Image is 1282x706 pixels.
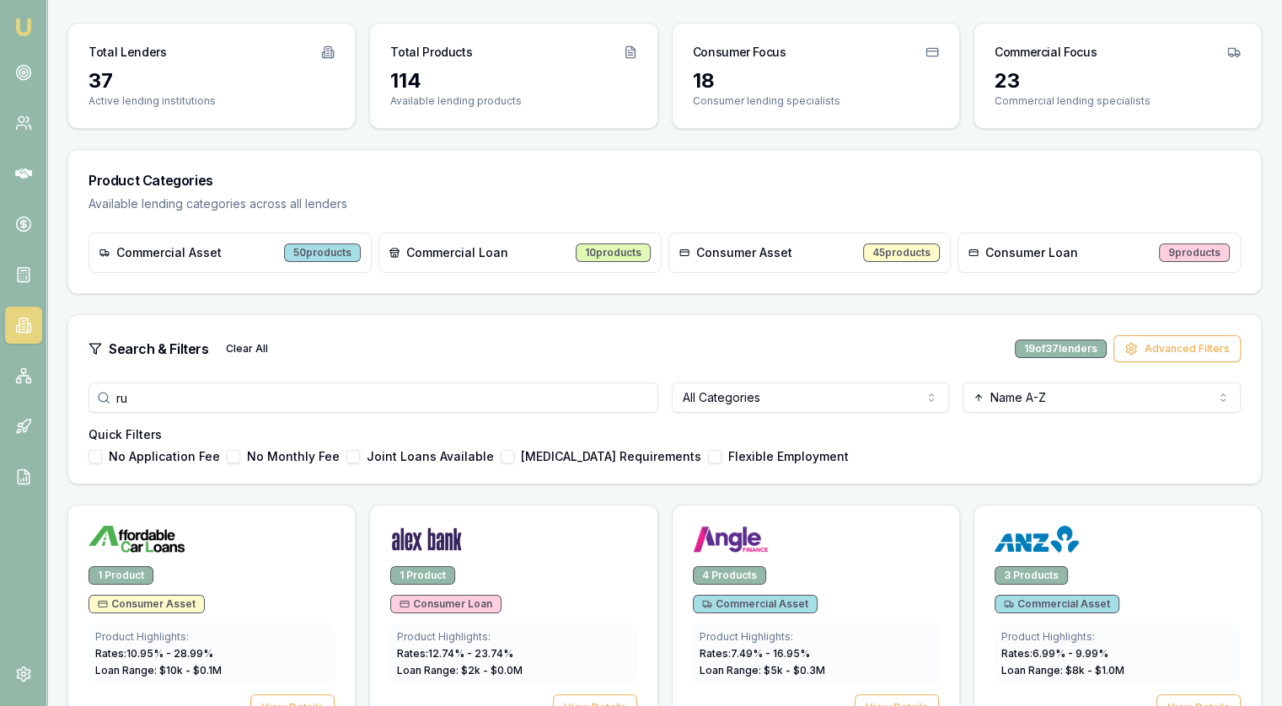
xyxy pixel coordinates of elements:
[397,664,523,677] span: Loan Range: $ 2 k - $ 0.0 M
[89,426,1241,443] h4: Quick Filters
[576,243,651,262] div: 10 products
[693,566,766,585] div: 4 Products
[995,94,1241,108] p: Commercial lending specialists
[521,451,701,463] label: [MEDICAL_DATA] Requirements
[693,526,770,553] img: Angle Finance logo
[89,67,335,94] div: 37
[390,94,636,108] p: Available lending products
[390,44,472,61] h3: Total Products
[995,67,1241,94] div: 23
[390,67,636,94] div: 114
[693,44,786,61] h3: Consumer Focus
[995,526,1079,553] img: ANZ logo
[109,339,209,359] h3: Search & Filters
[400,597,492,611] span: Consumer Loan
[995,44,1097,61] h3: Commercial Focus
[367,451,494,463] label: Joint Loans Available
[1159,243,1230,262] div: 9 products
[693,67,939,94] div: 18
[89,94,335,108] p: Active lending institutions
[702,597,808,611] span: Commercial Asset
[116,244,222,261] span: Commercial Asset
[397,647,513,660] span: Rates: 12.74 % - 23.74 %
[1001,664,1124,677] span: Loan Range: $ 8 k - $ 1.0 M
[89,526,185,553] img: Affordable Car Loans logo
[696,244,792,261] span: Consumer Asset
[863,243,940,262] div: 45 products
[390,566,455,585] div: 1 Product
[1015,340,1107,358] div: 19 of 37 lenders
[1113,335,1241,362] button: Advanced Filters
[95,664,222,677] span: Loan Range: $ 10 k - $ 0.1 M
[985,244,1078,261] span: Consumer Loan
[98,597,196,611] span: Consumer Asset
[109,451,220,463] label: No Application Fee
[1004,597,1110,611] span: Commercial Asset
[247,451,340,463] label: No Monthly Fee
[13,17,34,37] img: emu-icon-u.png
[89,195,1241,212] p: Available lending categories across all lenders
[284,243,361,262] div: 50 products
[700,630,932,644] div: Product Highlights:
[406,244,508,261] span: Commercial Loan
[397,630,630,644] div: Product Highlights:
[95,630,328,644] div: Product Highlights:
[700,664,825,677] span: Loan Range: $ 5 k - $ 0.3 M
[89,382,658,413] input: Search lenders, products, descriptions...
[216,335,278,362] button: Clear All
[995,566,1068,585] div: 3 Products
[693,94,939,108] p: Consumer lending specialists
[390,526,463,553] img: Alex Bank logo
[728,451,849,463] label: Flexible Employment
[1001,630,1234,644] div: Product Highlights:
[89,44,166,61] h3: Total Lenders
[95,647,213,660] span: Rates: 10.95 % - 28.99 %
[1001,647,1108,660] span: Rates: 6.99 % - 9.99 %
[89,566,153,585] div: 1 Product
[89,170,1241,190] h3: Product Categories
[700,647,810,660] span: Rates: 7.49 % - 16.95 %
